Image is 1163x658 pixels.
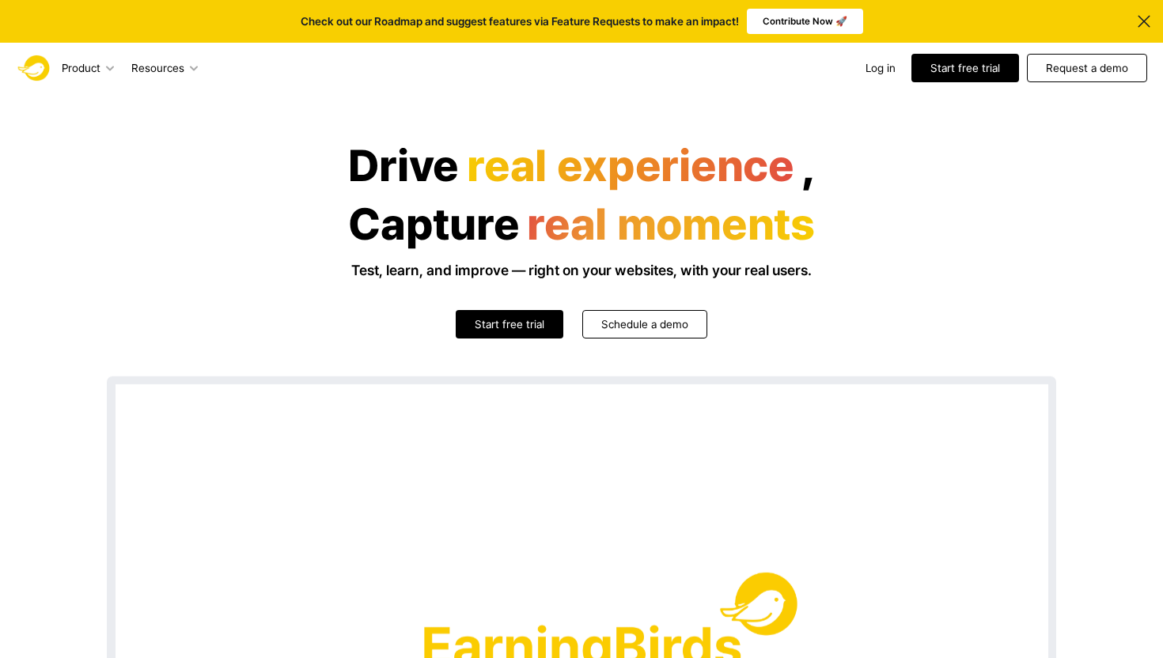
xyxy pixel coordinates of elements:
p: Schedule a demo [601,316,688,332]
a: Schedule a demo [582,310,707,338]
a: Contribute Now 🚀 [747,9,863,34]
p: Check out our Roadmap and suggest features via Feature Requests to make an impact! [301,15,739,28]
h1: Capture [348,199,519,250]
p: Start free trial [930,60,1000,76]
p: Resources [131,60,184,76]
h1: , [802,141,816,191]
a: Start free trial [456,310,563,338]
p: Product [62,60,100,76]
span: real moments [524,196,818,254]
h1: Drive [348,141,460,191]
p: Request a demo [1046,60,1128,76]
h3: Test, learn, and improve — right on your websites, with your real users. [107,263,1056,278]
p: Start free trial [475,316,544,332]
span: real experience [464,138,797,195]
a: Log in [866,60,896,76]
img: Logo [16,49,54,87]
p: Contribute Now 🚀 [763,13,847,29]
a: Request a demo [1027,54,1147,82]
a: Start free trial [911,54,1019,82]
